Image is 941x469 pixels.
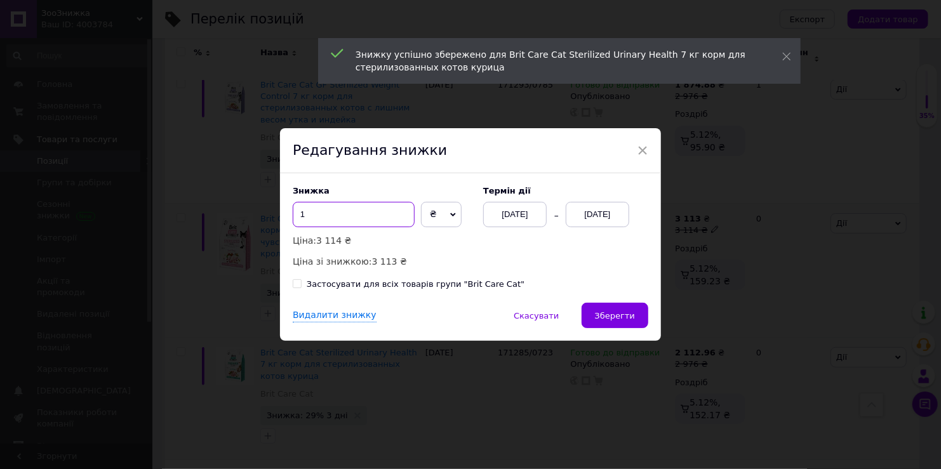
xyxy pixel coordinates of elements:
[595,311,635,320] span: Зберегти
[500,303,572,328] button: Скасувати
[293,186,330,195] span: Знижка
[293,142,447,158] span: Редагування знижки
[307,279,524,290] div: Застосувати для всіх товарів групи "Brit Care Cat"
[483,186,648,195] label: Термін дії
[316,235,351,246] span: 3 114 ₴
[514,311,559,320] span: Скасувати
[430,209,437,219] span: ₴
[637,140,648,161] span: ×
[566,202,629,227] div: [DATE]
[483,202,547,227] div: [DATE]
[372,256,407,267] span: 3 113 ₴
[293,309,377,322] div: Видалити знижку
[293,234,471,248] p: Ціна:
[356,48,751,74] div: Знижку успішно збережено для Brit Care Cat Sterilized Urinary Health 7 кг корм для стерилизованны...
[293,202,415,227] input: 0
[293,254,471,268] p: Ціна зі знижкою:
[582,303,648,328] button: Зберегти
